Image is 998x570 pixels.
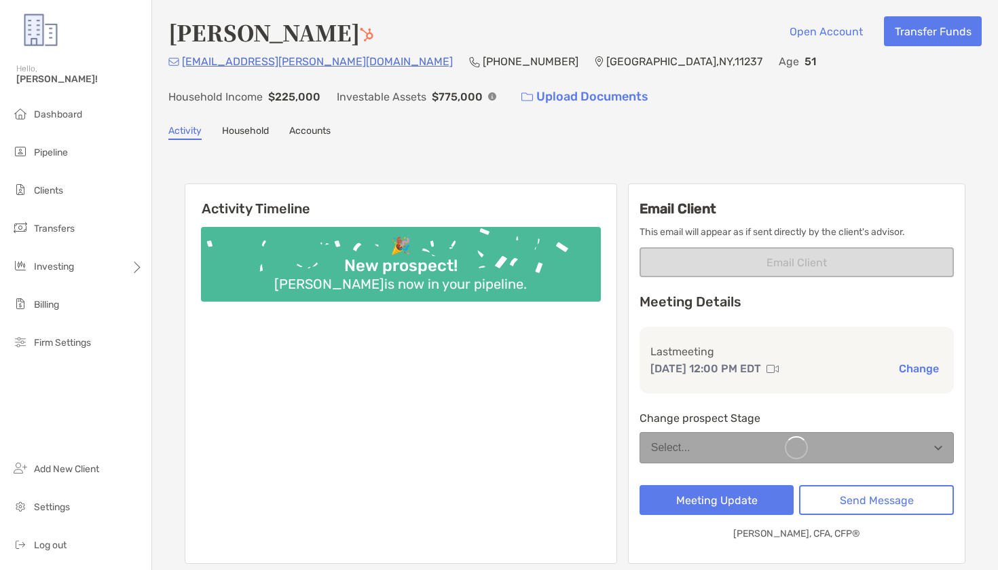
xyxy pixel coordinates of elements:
span: Log out [34,539,67,551]
img: Phone Icon [469,56,480,67]
p: Household Income [168,88,263,105]
img: Location Icon [595,56,604,67]
button: Send Message [799,485,954,515]
button: Meeting Update [640,485,794,515]
button: Change [895,361,943,376]
img: investing icon [12,257,29,274]
a: Accounts [289,125,331,140]
img: dashboard icon [12,105,29,122]
img: Confetti [201,227,601,290]
img: Zoe Logo [16,5,65,54]
a: Household [222,125,269,140]
h3: Email Client [640,200,954,217]
img: billing icon [12,296,29,312]
img: clients icon [12,181,29,198]
p: [DATE] 12:00 PM EDT [650,360,761,377]
img: add_new_client icon [12,460,29,476]
p: $775,000 [432,88,483,105]
span: Pipeline [34,147,68,158]
span: Add New Client [34,463,99,475]
p: Change prospect Stage [640,410,954,427]
span: Firm Settings [34,337,91,349]
p: Last meeting [650,343,943,360]
button: Transfer Funds [884,16,982,46]
img: firm-settings icon [12,334,29,350]
a: Upload Documents [513,82,657,111]
p: Meeting Details [640,293,954,310]
p: [PERSON_NAME], CFA, CFP® [733,525,860,542]
img: Info Icon [488,92,496,101]
h6: Activity Timeline [185,184,616,217]
a: Go to Hubspot Deal [360,16,373,48]
img: button icon [521,92,533,102]
img: pipeline icon [12,143,29,160]
span: Investing [34,261,74,272]
span: Clients [34,185,63,196]
span: Settings [34,501,70,513]
img: communication type [766,363,779,374]
span: Dashboard [34,109,82,120]
img: transfers icon [12,219,29,236]
p: $225,000 [268,88,320,105]
span: [PERSON_NAME]! [16,73,143,85]
p: This email will appear as if sent directly by the client's advisor. [640,224,954,241]
a: Activity [168,125,202,140]
div: 🎉 [385,236,416,256]
p: [GEOGRAPHIC_DATA] , NY , 11237 [606,53,762,70]
h4: [PERSON_NAME] [168,16,373,48]
span: Billing [34,299,59,310]
span: Transfers [34,223,75,234]
p: Age [779,53,799,70]
div: New prospect! [339,256,463,276]
p: [EMAIL_ADDRESS][PERSON_NAME][DOMAIN_NAME] [182,53,453,70]
p: Investable Assets [337,88,426,105]
img: logout icon [12,536,29,552]
img: Hubspot Icon [360,28,373,41]
img: settings icon [12,498,29,514]
div: [PERSON_NAME] is now in your pipeline. [269,276,532,292]
button: Open Account [779,16,873,46]
p: [PHONE_NUMBER] [483,53,578,70]
p: 51 [805,53,816,70]
img: Email Icon [168,58,179,66]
